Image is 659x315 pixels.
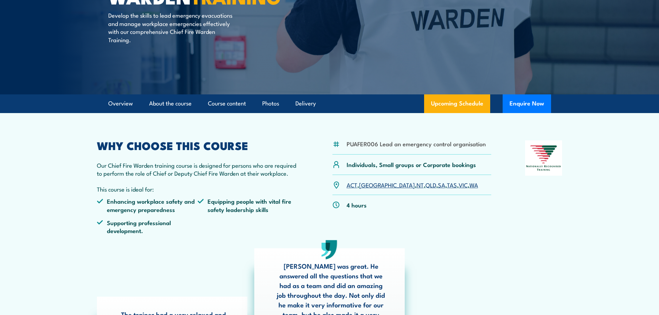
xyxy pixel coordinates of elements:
a: Delivery [295,94,316,113]
p: 4 hours [347,201,367,209]
a: Overview [108,94,133,113]
a: Upcoming Schedule [424,94,490,113]
a: NT [417,180,424,189]
a: VIC [459,180,468,189]
a: About the course [149,94,192,113]
h2: WHY CHOOSE THIS COURSE [97,140,299,150]
li: Equipping people with vital fire safety leadership skills [198,197,299,213]
p: , , , , , , , [347,181,478,189]
a: Photos [262,94,279,113]
button: Enquire Now [503,94,551,113]
a: Course content [208,94,246,113]
a: TAS [447,180,457,189]
p: Develop the skills to lead emergency evacuations and manage workplace emergencies effectively wit... [108,11,235,44]
a: ACT [347,180,357,189]
img: Nationally Recognised Training logo. [525,140,562,176]
li: PUAFER006 Lead an emergency control organisation [347,140,486,148]
li: Enhancing workplace safety and emergency preparedness [97,197,198,213]
li: Supporting professional development. [97,219,198,235]
a: SA [438,180,445,189]
a: QLD [425,180,436,189]
a: [GEOGRAPHIC_DATA] [359,180,415,189]
a: WA [469,180,478,189]
p: This course is ideal for: [97,185,299,193]
p: Individuals, Small groups or Corporate bookings [347,160,476,168]
p: Our Chief Fire Warden training course is designed for persons who are required to perform the rol... [97,161,299,177]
